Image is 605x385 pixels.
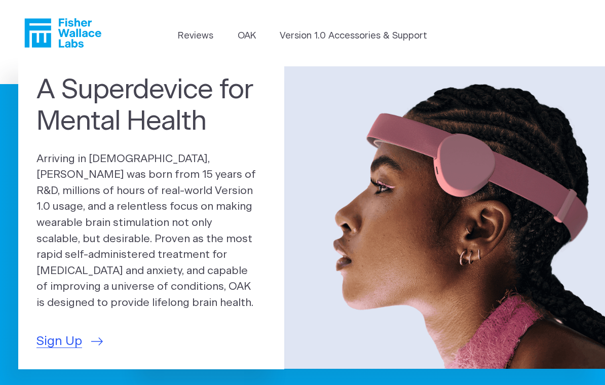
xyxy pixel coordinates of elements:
a: Fisher Wallace [24,18,101,48]
span: Sign Up [36,332,82,351]
h1: A Superdevice for Mental Health [36,75,266,138]
p: Arriving in [DEMOGRAPHIC_DATA], [PERSON_NAME] was born from 15 years of R&D, millions of hours of... [36,151,266,311]
a: Reviews [178,29,213,43]
a: OAK [238,29,256,43]
a: Version 1.0 Accessories & Support [280,29,427,43]
a: Sign Up [36,332,103,351]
